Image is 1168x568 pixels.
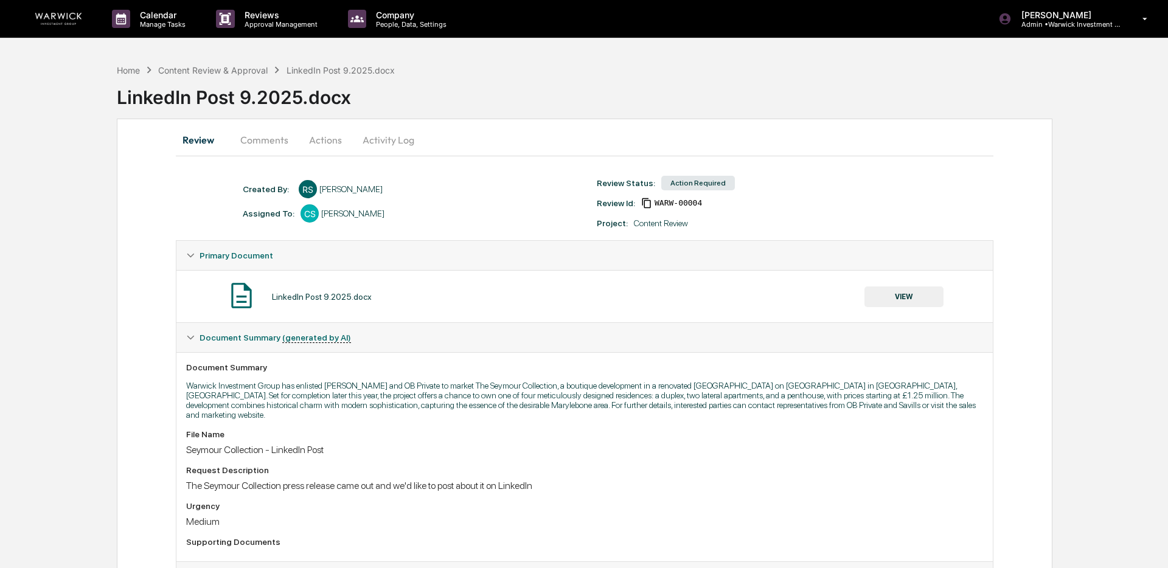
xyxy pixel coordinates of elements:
[301,204,319,223] div: CS
[186,537,983,547] div: Supporting Documents
[186,465,983,475] div: Request Description
[298,125,353,154] button: Actions
[1012,10,1125,20] p: [PERSON_NAME]
[366,20,453,29] p: People, Data, Settings
[1129,528,1162,561] iframe: Open customer support
[176,125,231,154] button: Review
[282,333,351,343] u: (generated by AI)
[186,429,983,439] div: File Name
[130,20,192,29] p: Manage Tasks
[597,178,655,188] div: Review Status:
[186,362,983,372] div: Document Summary
[321,209,384,218] div: [PERSON_NAME]
[186,381,983,420] p: Warwick Investment Group has enlisted [PERSON_NAME] and OB Private to market The Seymour Collecti...
[1012,20,1125,29] p: Admin • Warwick Investment Group
[29,13,88,25] img: logo
[243,209,294,218] div: Assigned To:
[366,10,453,20] p: Company
[186,480,983,491] div: The Seymour Collection press release came out and we'd like to post about it on LinkedIn
[117,77,1168,108] div: LinkedIn Post 9.2025.docx
[186,444,983,455] div: Seymour Collection - LinkedIn Post
[287,65,395,75] div: LinkedIn Post 9.2025.docx
[176,323,993,352] div: Document Summary (generated by AI)
[176,270,993,322] div: Primary Document
[319,184,383,194] div: [PERSON_NAME]
[655,198,702,208] span: 9d870a6a-857a-4f33-b195-172524ee5e7a
[235,10,324,20] p: Reviews
[243,184,293,194] div: Created By: ‎ ‎
[597,218,628,228] div: Project:
[272,292,372,302] div: LinkedIn Post 9.2025.docx
[117,65,140,75] div: Home
[299,180,317,198] div: RS
[186,516,983,527] div: Medium
[176,125,993,154] div: secondary tabs example
[158,65,268,75] div: Content Review & Approval
[226,280,257,311] img: Document Icon
[176,352,993,561] div: Document Summary (generated by AI)
[353,125,424,154] button: Activity Log
[235,20,324,29] p: Approval Management
[200,251,273,260] span: Primary Document
[597,198,635,208] div: Review Id:
[634,218,688,228] div: Content Review
[200,333,351,342] span: Document Summary
[661,176,735,190] div: Action Required
[864,286,944,307] button: VIEW
[176,241,993,270] div: Primary Document
[231,125,298,154] button: Comments
[130,10,192,20] p: Calendar
[186,501,983,511] div: Urgency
